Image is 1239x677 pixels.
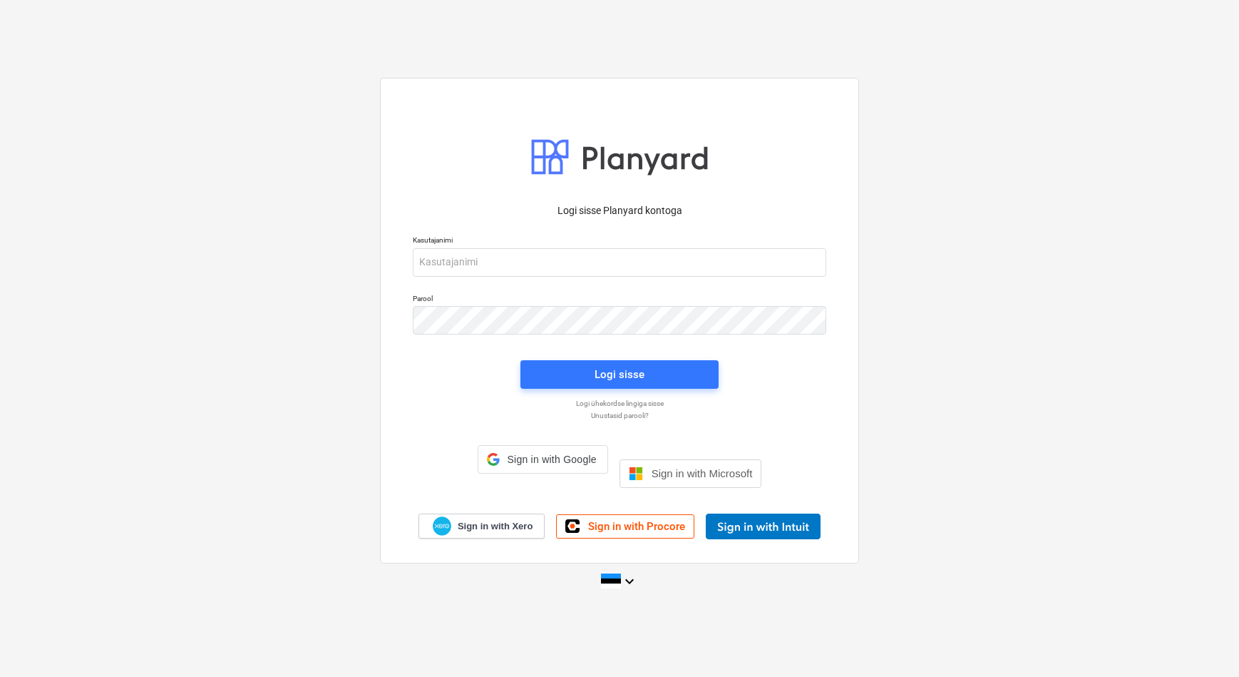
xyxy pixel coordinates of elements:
img: Microsoft logo [629,467,643,481]
span: Sign in with Microsoft [652,467,753,479]
iframe: Sign in with Google Button [471,472,615,504]
div: Logi sisse [595,365,644,384]
p: Kasutajanimi [413,235,826,248]
p: Parool [413,294,826,306]
i: keyboard_arrow_down [621,573,638,590]
a: Sign in with Xero [418,514,545,539]
a: Sign in with Procore [556,514,694,539]
p: Logi sisse Planyard kontoga [413,203,826,218]
span: Sign in with Google [505,454,599,465]
div: Sign in with Google [478,445,608,474]
input: Kasutajanimi [413,248,826,277]
span: Sign in with Procore [588,520,685,533]
span: Sign in with Xero [458,520,533,533]
img: Xero logo [433,516,451,536]
button: Logi sisse [520,360,719,389]
a: Logi ühekordse lingiga sisse [406,399,833,408]
a: Unustasid parooli? [406,411,833,420]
